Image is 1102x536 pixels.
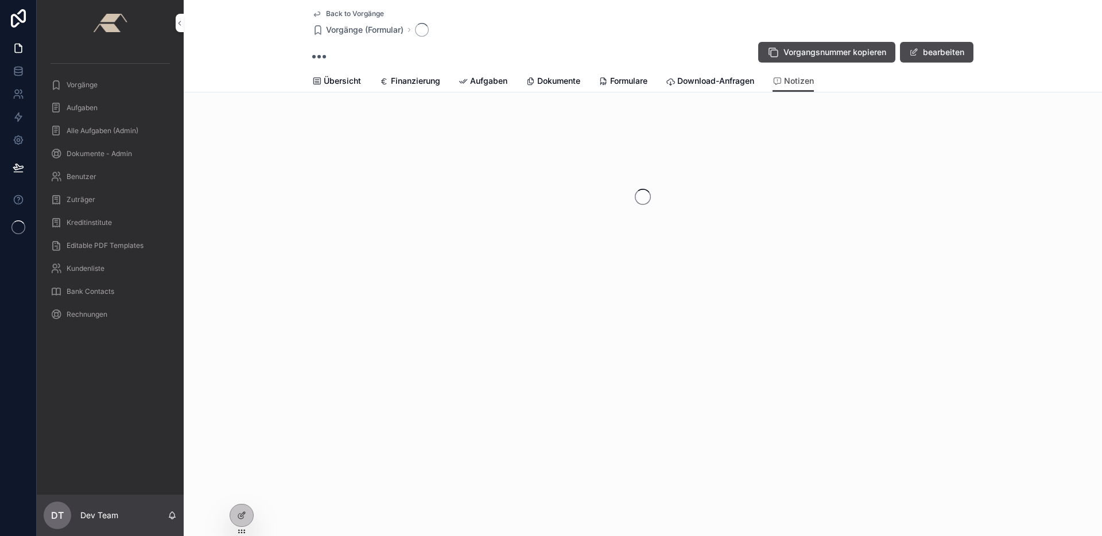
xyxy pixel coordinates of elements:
[67,310,107,319] span: Rechnungen
[67,218,112,227] span: Kreditinstitute
[783,46,886,58] span: Vorgangsnummer kopieren
[37,46,184,340] div: scrollable content
[610,75,647,87] span: Formulare
[677,75,754,87] span: Download-Anfragen
[312,9,384,18] a: Back to Vorgänge
[44,281,177,302] a: Bank Contacts
[44,75,177,95] a: Vorgänge
[391,75,440,87] span: Finanzierung
[67,287,114,296] span: Bank Contacts
[80,510,118,521] p: Dev Team
[44,166,177,187] a: Benutzer
[67,172,96,181] span: Benutzer
[326,24,403,36] span: Vorgänge (Formular)
[67,195,95,204] span: Zuträger
[44,235,177,256] a: Editable PDF Templates
[44,304,177,325] a: Rechnungen
[599,71,647,94] a: Formulare
[44,121,177,141] a: Alle Aufgaben (Admin)
[44,98,177,118] a: Aufgaben
[312,24,403,36] a: Vorgänge (Formular)
[67,103,98,112] span: Aufgaben
[93,14,127,32] img: App logo
[526,71,580,94] a: Dokumente
[44,258,177,279] a: Kundenliste
[784,75,814,87] span: Notizen
[51,508,64,522] span: DT
[324,75,361,87] span: Übersicht
[44,143,177,164] a: Dokumente - Admin
[67,149,132,158] span: Dokumente - Admin
[900,42,973,63] button: bearbeiten
[758,42,895,63] button: Vorgangsnummer kopieren
[67,264,104,273] span: Kundenliste
[44,212,177,233] a: Kreditinstitute
[379,71,440,94] a: Finanzierung
[773,71,814,92] a: Notizen
[459,71,507,94] a: Aufgaben
[44,189,177,210] a: Zuträger
[470,75,507,87] span: Aufgaben
[537,75,580,87] span: Dokumente
[67,241,143,250] span: Editable PDF Templates
[666,71,754,94] a: Download-Anfragen
[326,9,384,18] span: Back to Vorgänge
[67,126,138,135] span: Alle Aufgaben (Admin)
[67,80,98,90] span: Vorgänge
[312,71,361,94] a: Übersicht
